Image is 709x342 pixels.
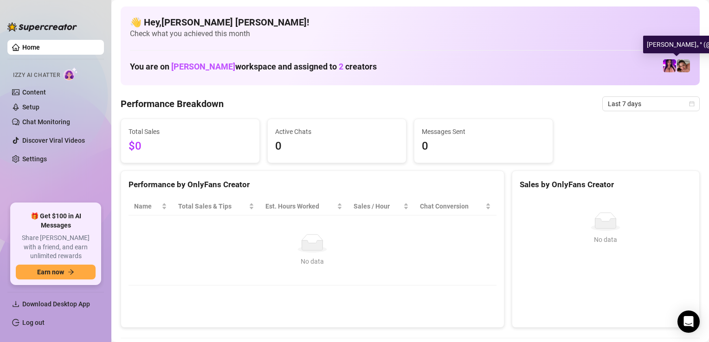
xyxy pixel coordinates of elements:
img: AI Chatter [64,67,78,81]
span: 🎁 Get $100 in AI Messages [16,212,96,230]
h4: Performance Breakdown [121,97,224,110]
span: Earn now [37,268,64,276]
span: calendar [689,101,695,107]
a: Chat Monitoring [22,118,70,126]
div: Sales by OnlyFans Creator [520,178,692,191]
span: Chat Conversion [420,201,483,211]
th: Sales / Hour [348,197,414,215]
span: 0 [422,138,545,155]
span: 0 [275,138,399,155]
span: Messages Sent [422,127,545,137]
img: mai [663,59,676,72]
a: Content [22,89,46,96]
h1: You are on workspace and assigned to creators [130,62,377,72]
span: Total Sales [129,127,252,137]
span: $0 [129,138,252,155]
div: Est. Hours Worked [265,201,335,211]
a: Setup [22,103,39,111]
div: Performance by OnlyFans Creator [129,178,496,191]
span: Last 7 days [608,97,694,111]
th: Total Sales & Tips [173,197,260,215]
span: 2 [339,62,343,71]
span: Sales / Hour [354,201,401,211]
img: jai｡° [677,59,690,72]
span: Name [134,201,160,211]
span: Izzy AI Chatter [13,71,60,80]
div: Open Intercom Messenger [677,310,700,333]
span: Check what you achieved this month [130,29,690,39]
div: No data [523,234,688,245]
span: download [12,300,19,308]
a: Settings [22,155,47,163]
span: arrow-right [68,269,74,275]
span: Total Sales & Tips [178,201,247,211]
div: No data [138,256,487,266]
th: Name [129,197,173,215]
span: Active Chats [275,127,399,137]
h4: 👋 Hey, [PERSON_NAME] [PERSON_NAME] ! [130,16,690,29]
button: Earn nowarrow-right [16,265,96,279]
span: Share [PERSON_NAME] with a friend, and earn unlimited rewards [16,234,96,261]
img: logo-BBDzfeDw.svg [7,22,77,32]
th: Chat Conversion [414,197,496,215]
a: Log out [22,319,45,326]
a: Home [22,44,40,51]
a: Discover Viral Videos [22,137,85,144]
span: [PERSON_NAME] [171,62,235,71]
span: Download Desktop App [22,300,90,308]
